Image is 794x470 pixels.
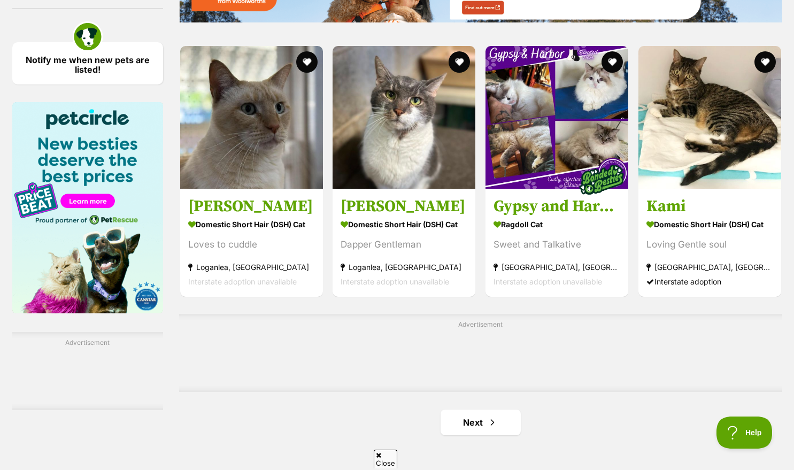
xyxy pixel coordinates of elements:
strong: Domestic Short Hair (DSH) Cat [188,217,315,232]
div: Loves to cuddle [188,237,315,252]
img: Marcus - Domestic Short Hair (DSH) Cat [333,46,475,189]
h3: Kami [646,196,773,217]
h3: [PERSON_NAME] [341,196,467,217]
button: favourite [296,51,317,73]
strong: Domestic Short Hair (DSH) Cat [341,217,467,232]
div: Interstate adoption [646,274,773,289]
strong: [GEOGRAPHIC_DATA], [GEOGRAPHIC_DATA] [646,260,773,274]
img: Kami - Domestic Short Hair (DSH) Cat [638,46,781,189]
button: favourite [449,51,470,73]
strong: Loganlea, [GEOGRAPHIC_DATA] [188,260,315,274]
a: Gypsy and Harbor Ragdoll Cat Sweet and Talkative [GEOGRAPHIC_DATA], [GEOGRAPHIC_DATA] Interstate ... [485,188,628,297]
div: Loving Gentle soul [646,237,773,252]
button: favourite [602,51,623,73]
a: Notify me when new pets are listed! [12,42,163,84]
a: [PERSON_NAME] Domestic Short Hair (DSH) Cat Dapper Gentleman Loganlea, [GEOGRAPHIC_DATA] Intersta... [333,188,475,297]
div: Sweet and Talkative [494,237,620,252]
span: Close [374,450,397,468]
span: Interstate adoption unavailable [341,277,449,286]
button: favourite [754,51,776,73]
h3: Gypsy and Harbor [494,196,620,217]
img: bonded besties [575,153,628,206]
img: Pet Circle promo banner [12,102,163,313]
a: Next page [441,410,521,435]
strong: Loganlea, [GEOGRAPHIC_DATA] [341,260,467,274]
a: Kami Domestic Short Hair (DSH) Cat Loving Gentle soul [GEOGRAPHIC_DATA], [GEOGRAPHIC_DATA] Inters... [638,188,781,297]
strong: [GEOGRAPHIC_DATA], [GEOGRAPHIC_DATA] [494,260,620,274]
span: Interstate adoption unavailable [494,277,602,286]
strong: Domestic Short Hair (DSH) Cat [646,217,773,232]
img: Gypsy and Harbor - Ragdoll Cat [485,46,628,189]
span: Interstate adoption unavailable [188,277,297,286]
a: [PERSON_NAME] Domestic Short Hair (DSH) Cat Loves to cuddle Loganlea, [GEOGRAPHIC_DATA] Interstat... [180,188,323,297]
iframe: Help Scout Beacon - Open [716,417,773,449]
strong: Ragdoll Cat [494,217,620,232]
div: Advertisement [179,314,782,392]
img: Jessie James - Domestic Short Hair (DSH) Cat [180,46,323,189]
div: Advertisement [12,332,163,410]
div: Dapper Gentleman [341,237,467,252]
h3: [PERSON_NAME] [188,196,315,217]
nav: Pagination [179,410,782,435]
